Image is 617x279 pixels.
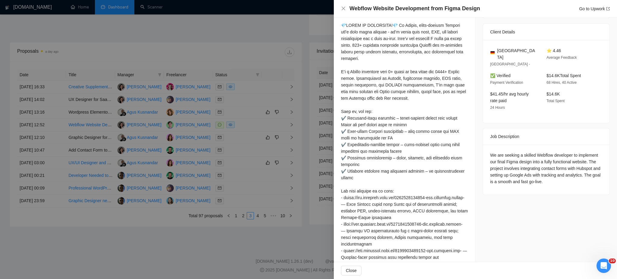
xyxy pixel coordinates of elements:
[490,51,495,55] img: 🇩🇪
[490,105,505,110] span: 24 Hours
[490,73,511,78] span: ✅ Verified
[490,62,530,66] span: [GEOGRAPHIC_DATA] -
[490,152,602,185] div: We are seeking a skilled Webflow developer to implement our final Figma design into a fully funct...
[490,80,523,85] span: Payment Verification
[547,48,561,53] span: ⭐ 4.46
[341,6,346,11] button: Close
[341,266,362,275] button: Close
[609,259,616,263] span: 10
[547,73,581,78] span: $14.6K Total Spent
[547,99,565,103] span: Total Spent
[547,55,577,60] span: Average Feedback
[490,24,602,40] div: Client Details
[497,47,537,61] span: [GEOGRAPHIC_DATA]
[606,7,610,11] span: export
[547,80,577,85] span: 68 Hires, 40 Active
[346,267,357,274] span: Close
[547,92,560,96] span: $14.6K
[579,6,610,11] a: Go to Upworkexport
[341,6,346,11] span: close
[597,259,611,273] iframe: Intercom live chat
[490,92,529,103] span: $41.45/hr avg hourly rate paid
[490,128,602,145] div: Job Description
[349,5,480,12] h4: Webflow Website Development from Figma Design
